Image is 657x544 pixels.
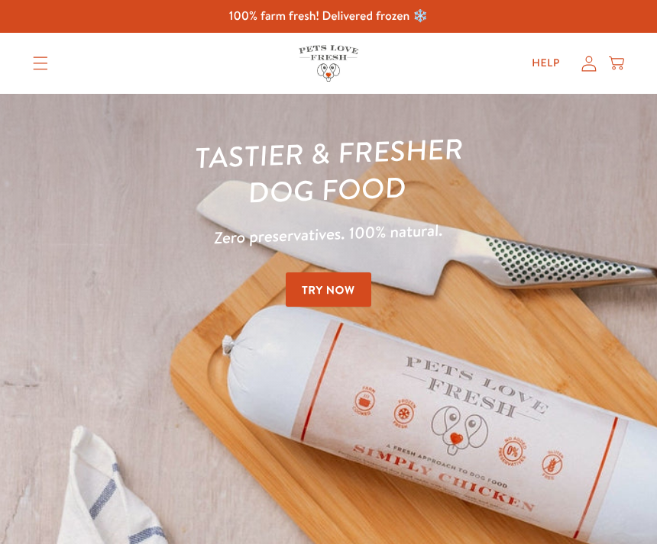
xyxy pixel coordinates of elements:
[519,48,572,79] a: Help
[31,125,626,219] h1: Tastier & fresher dog food
[32,211,625,259] p: Zero preservatives. 100% natural.
[21,44,60,82] summary: Translation missing: en.sections.header.menu
[299,45,358,81] img: Pets Love Fresh
[286,272,371,307] a: Try Now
